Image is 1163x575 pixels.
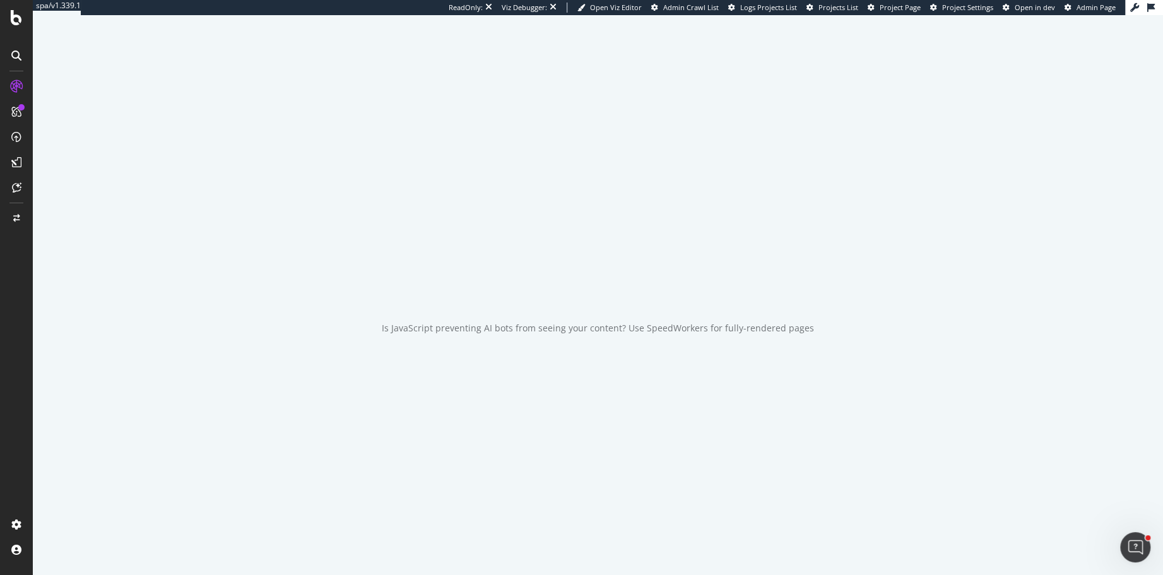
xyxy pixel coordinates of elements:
div: Is JavaScript preventing AI bots from seeing your content? Use SpeedWorkers for fully-rendered pages [382,322,814,335]
div: Viz Debugger: [502,3,547,13]
a: Project Settings [930,3,993,13]
span: Admin Page [1077,3,1116,12]
a: Open Viz Editor [577,3,642,13]
span: Admin Crawl List [663,3,719,12]
a: Open in dev [1003,3,1055,13]
span: Project Settings [942,3,993,12]
span: Open in dev [1015,3,1055,12]
a: Admin Page [1065,3,1116,13]
a: Project Page [868,3,921,13]
iframe: Intercom live chat [1120,532,1150,562]
div: animation [553,256,644,302]
span: Project Page [880,3,921,12]
span: Logs Projects List [740,3,797,12]
span: Projects List [818,3,858,12]
a: Logs Projects List [728,3,797,13]
span: Open Viz Editor [590,3,642,12]
div: ReadOnly: [449,3,483,13]
a: Projects List [806,3,858,13]
a: Admin Crawl List [651,3,719,13]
